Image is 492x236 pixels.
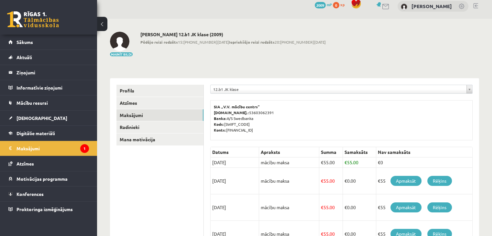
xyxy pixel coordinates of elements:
b: Kods: [214,122,224,127]
td: [DATE] [211,194,259,221]
td: 55.00 [319,157,343,168]
a: Mana motivācija [116,134,203,145]
span: xp [340,2,344,7]
a: Apmaksāt [390,176,421,186]
span: [DEMOGRAPHIC_DATA] [16,115,67,121]
span: Motivācijas programma [16,176,68,182]
td: [DATE] [211,157,259,168]
a: Rēķins [427,176,452,186]
a: Radinieki [116,121,203,133]
th: Summa [319,147,343,157]
th: Datums [211,147,259,157]
td: mācību maksa [259,194,319,221]
span: Proktoringa izmēģinājums [16,206,73,212]
th: Nav samaksāts [376,147,473,157]
span: Konferences [16,191,44,197]
img: Megija Balabkina [401,4,407,10]
span: € [344,159,347,165]
a: Atzīmes [116,97,203,109]
td: €55 [376,168,473,194]
span: Digitālie materiāli [16,130,55,136]
td: €55 [376,194,473,221]
a: [PERSON_NAME] [411,3,452,9]
td: 55.00 [343,157,376,168]
p: 53603062391 A/S Swedbanka [SWIFT_CODE] [FINANCIAL_ID] [214,104,469,133]
a: Profils [116,85,203,97]
a: Aktuāli [8,50,89,65]
a: Informatīvie ziņojumi [8,80,89,95]
b: Banka: [214,116,227,121]
td: mācību maksa [259,168,319,194]
a: 12.b1 JK klase [211,85,472,93]
legend: Informatīvie ziņojumi [16,80,89,95]
a: Mācību resursi [8,95,89,110]
b: SIA „V.V. mācību centrs” [214,104,260,109]
span: mP [327,2,332,7]
th: Apraksts [259,147,319,157]
span: 12.b1 JK klase [213,85,464,93]
th: Samaksāts [343,147,376,157]
a: 0 xp [333,2,348,7]
td: €0 [376,157,473,168]
a: Proktoringa izmēģinājums [8,202,89,217]
a: Konferences [8,187,89,201]
b: Konts: [214,127,226,133]
td: 55.00 [319,168,343,194]
a: Rēķins [427,202,452,212]
span: € [321,204,323,210]
span: 15:[PHONE_NUMBER][DATE] 20:[PHONE_NUMBER][DATE] [140,39,326,45]
a: Rīgas 1. Tālmācības vidusskola [7,11,59,27]
legend: Maksājumi [16,141,89,156]
i: 1 [80,144,89,153]
span: 2009 [315,2,326,8]
span: Atzīmes [16,161,34,166]
h2: [PERSON_NAME] 12.b1 JK klase (2009) [140,32,326,37]
span: € [344,178,347,184]
a: Motivācijas programma [8,171,89,186]
b: [DOMAIN_NAME].: [214,110,249,115]
span: Sākums [16,39,33,45]
td: 0.00 [343,168,376,194]
a: Ziņojumi [8,65,89,80]
img: Megija Balabkina [110,32,129,51]
a: Digitālie materiāli [8,126,89,141]
a: Maksājumi [116,109,203,121]
td: mācību maksa [259,157,319,168]
span: 0 [333,2,339,8]
td: 0.00 [343,194,376,221]
td: [DATE] [211,168,259,194]
span: Mācību resursi [16,100,48,106]
span: € [321,159,323,165]
span: € [344,204,347,210]
legend: Ziņojumi [16,65,89,80]
a: Sākums [8,35,89,49]
b: Iepriekšējo reizi redzēts [229,39,275,45]
span: € [321,178,323,184]
a: Atzīmes [8,156,89,171]
a: Apmaksāt [390,202,421,212]
td: 55.00 [319,194,343,221]
a: [DEMOGRAPHIC_DATA] [8,111,89,125]
a: 2009 mP [315,2,332,7]
a: Maksājumi1 [8,141,89,156]
b: Pēdējo reizi redzēts [140,39,178,45]
span: Aktuāli [16,54,32,60]
button: Mainīt bildi [110,52,133,56]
